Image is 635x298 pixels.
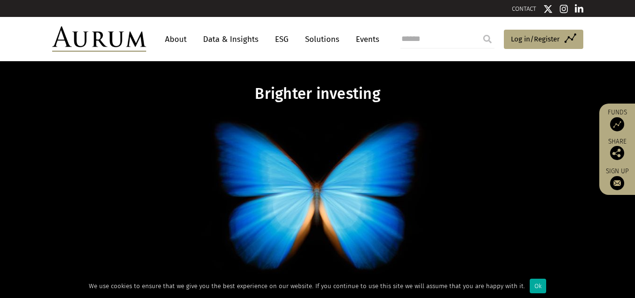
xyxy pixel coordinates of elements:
a: Events [351,31,379,48]
img: Sign up to our newsletter [610,176,624,190]
a: ESG [270,31,293,48]
img: Linkedin icon [575,4,583,14]
a: About [160,31,191,48]
a: CONTACT [512,5,536,12]
div: Share [604,138,630,160]
a: Sign up [604,167,630,190]
div: Ok [530,279,546,293]
a: Funds [604,108,630,131]
img: Twitter icon [543,4,553,14]
img: Access Funds [610,117,624,131]
h1: Brighter investing [136,85,499,103]
span: Log in/Register [511,33,560,45]
img: Aurum [52,26,146,52]
img: Share this post [610,146,624,160]
img: Instagram icon [560,4,568,14]
a: Data & Insights [198,31,263,48]
input: Submit [478,30,497,48]
a: Log in/Register [504,30,583,49]
a: Solutions [300,31,344,48]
